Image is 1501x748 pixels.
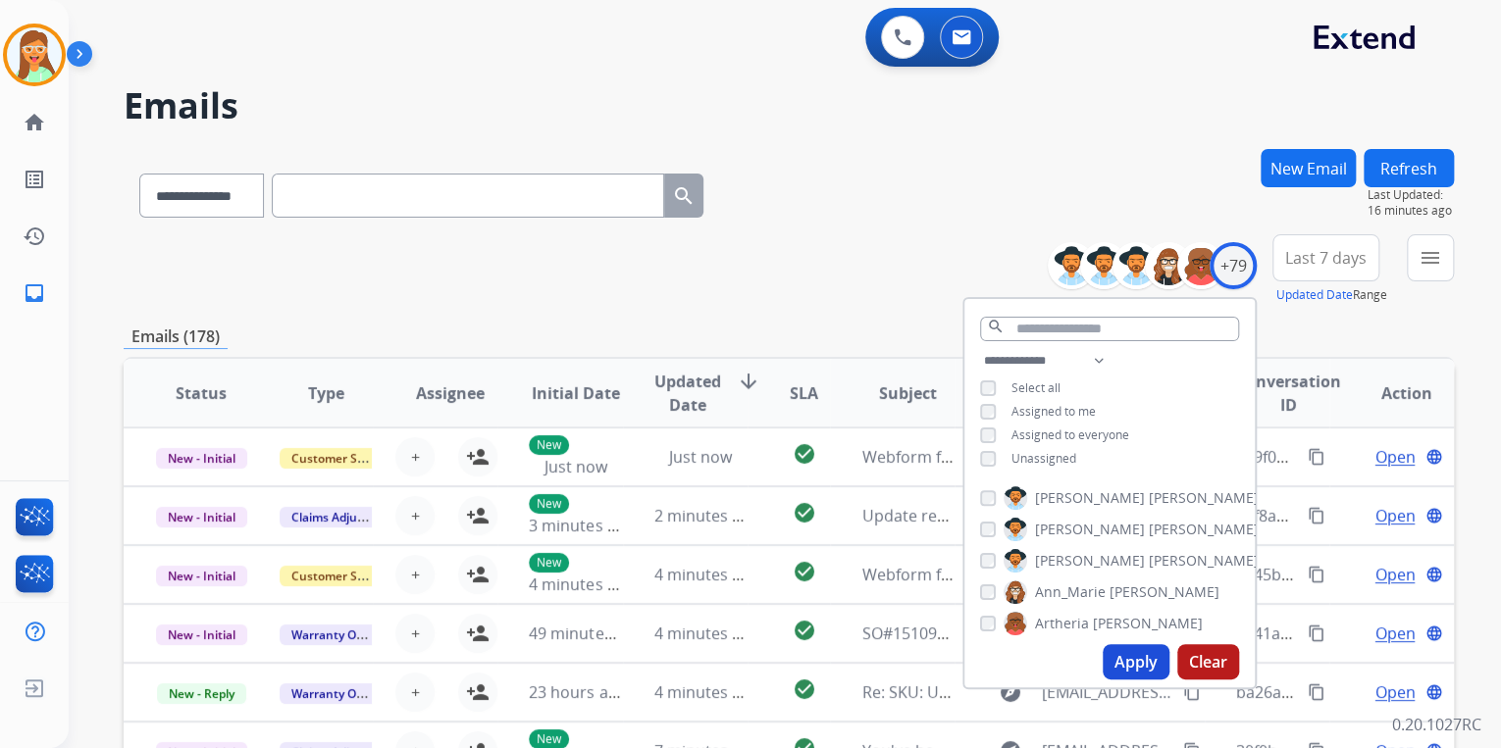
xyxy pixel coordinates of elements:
mat-icon: inbox [23,281,46,305]
span: Type [308,381,344,405]
button: Updated Date [1276,287,1353,303]
button: + [395,673,435,712]
mat-icon: content_copy [1308,683,1325,701]
span: + [411,445,420,469]
button: New Email [1261,149,1356,187]
mat-icon: content_copy [1308,507,1325,524]
mat-icon: language [1425,507,1443,524]
button: Apply [1103,644,1169,679]
span: New - Initial [156,624,247,645]
span: [PERSON_NAME] [1149,520,1259,539]
span: Ann_Marie [1035,582,1106,602]
mat-icon: content_copy [1183,683,1201,701]
div: +79 [1210,242,1257,289]
span: + [411,680,420,704]
span: Open [1374,680,1415,704]
span: [PERSON_NAME] [1035,488,1145,508]
span: Customer Support [280,566,407,586]
span: Open [1374,445,1415,469]
span: Updated Date [654,370,721,417]
mat-icon: arrow_downward [737,370,760,393]
mat-icon: search [672,184,696,208]
span: SO#151091760 [ thread::lhvMInLwAZmS4wWZxoiH3zk:: ] [861,623,1270,644]
mat-icon: check_circle [792,442,815,466]
mat-icon: check_circle [792,560,815,583]
mat-icon: content_copy [1308,448,1325,466]
span: 4 minutes ago [654,564,759,585]
span: 4 minutes ago [529,573,634,595]
mat-icon: language [1425,683,1443,701]
span: 23 hours ago [529,681,626,703]
span: Subject [879,381,937,405]
span: 4 minutes ago [654,623,759,644]
button: + [395,614,435,653]
mat-icon: search [987,318,1005,335]
span: Webform from [EMAIL_ADDRESS][DOMAIN_NAME] on [DATE] [861,446,1306,468]
span: Open [1374,622,1415,645]
span: Select all [1011,379,1061,396]
span: Just now [543,456,606,477]
span: New - Initial [156,507,247,527]
span: Last 7 days [1285,254,1367,262]
span: New - Reply [157,683,246,704]
span: Open [1374,563,1415,586]
mat-icon: person_add [466,445,490,469]
span: 3 minutes ago [529,515,634,536]
mat-icon: explore [998,680,1021,704]
span: 49 minutes ago [529,623,643,644]
img: avatar [7,27,62,82]
span: Open [1374,504,1415,527]
span: Assignee [416,381,485,405]
button: + [395,555,435,594]
span: 4 minutes ago [654,681,759,703]
button: Clear [1177,644,1239,679]
span: Warranty Ops [280,624,381,645]
mat-icon: language [1425,566,1443,583]
mat-icon: check_circle [792,677,815,701]
mat-icon: list_alt [23,168,46,191]
span: Status [176,381,227,405]
mat-icon: person_add [466,680,490,704]
span: Warranty Ops [280,683,381,704]
mat-icon: content_copy [1308,566,1325,583]
span: [PERSON_NAME] [1149,488,1259,508]
span: Just now [669,446,732,468]
span: [PERSON_NAME] [1035,520,1145,539]
span: + [411,563,420,586]
h2: Emails [124,86,1454,125]
mat-icon: language [1425,624,1443,642]
span: Assigned to me [1011,403,1096,420]
button: + [395,496,435,535]
mat-icon: home [23,111,46,134]
span: New - Initial [156,566,247,586]
p: New [529,494,569,514]
span: Artheria [1035,614,1089,633]
span: 2 minutes ago [654,505,759,526]
span: Re: SKU: US1968270 is not showing [861,681,1119,703]
span: Initial Date [531,381,619,405]
span: Claims Adjudication [280,507,414,527]
p: Emails (178) [124,324,228,349]
button: Refresh [1364,149,1454,187]
mat-icon: menu [1419,246,1442,270]
p: 0.20.1027RC [1392,713,1481,736]
th: Action [1329,359,1454,427]
p: New [529,553,569,573]
span: + [411,622,420,645]
button: Last 7 days [1272,234,1379,281]
span: Assigned to everyone [1011,426,1129,443]
span: 16 minutes ago [1368,203,1454,219]
mat-icon: check_circle [792,619,815,642]
mat-icon: check_circle [792,501,815,524]
span: Last Updated: [1368,187,1454,203]
mat-icon: language [1425,448,1443,466]
span: Customer Support [280,448,407,469]
span: [PERSON_NAME] [1110,582,1219,602]
p: New [529,435,569,455]
span: SLA [790,381,818,405]
button: + [395,437,435,476]
span: Range [1276,286,1387,303]
mat-icon: person_add [466,504,490,527]
span: + [411,504,420,527]
span: [PERSON_NAME] [1149,551,1259,571]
